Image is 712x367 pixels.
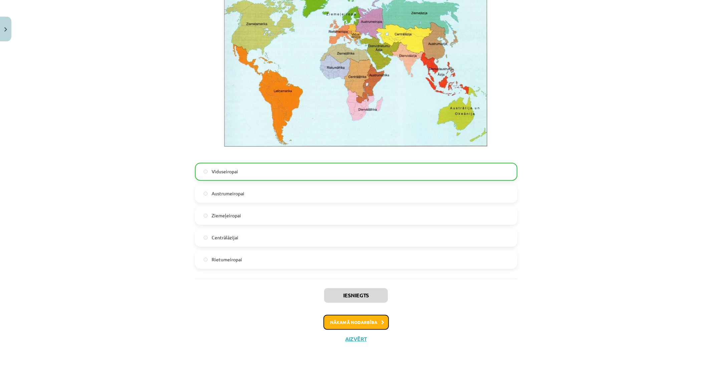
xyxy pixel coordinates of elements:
input: Rietumeiropai [204,257,208,262]
input: Ziemeļeiropai [204,213,208,218]
input: Austrumeiropai [204,191,208,196]
input: Viduseiropai [204,169,208,174]
button: Iesniegts [324,288,388,303]
span: Austrumeiropai [212,190,244,197]
span: Ziemeļeiropai [212,212,241,219]
span: Viduseiropai [212,168,238,175]
img: icon-close-lesson-0947bae3869378f0d4975bcd49f059093ad1ed9edebbc8119c70593378902aed.svg [4,27,7,32]
input: Centrālāzijai [204,235,208,240]
button: Nākamā nodarbība [323,315,389,330]
span: Rietumeiropai [212,256,242,263]
span: Centrālāzijai [212,234,238,241]
button: Aizvērt [343,336,369,342]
